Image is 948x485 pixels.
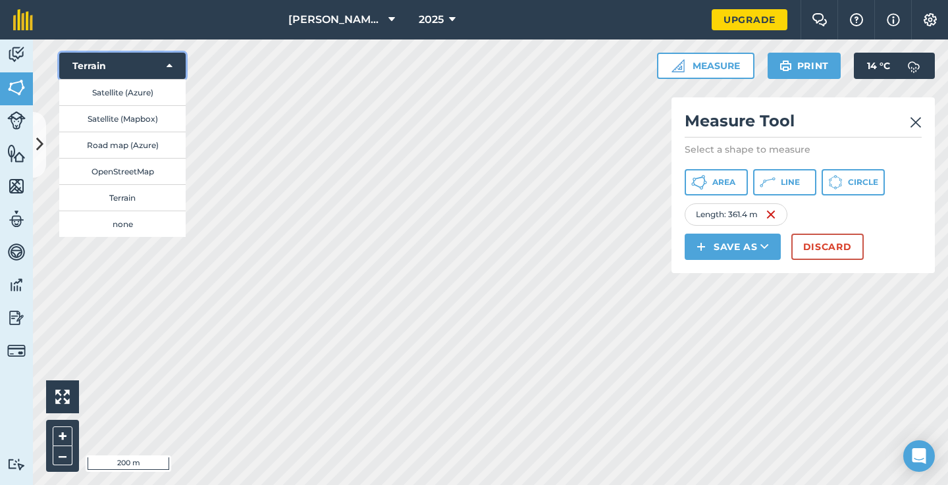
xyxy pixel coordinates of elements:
img: svg+xml;base64,PHN2ZyB4bWxucz0iaHR0cDovL3d3dy53My5vcmcvMjAwMC9zdmciIHdpZHRoPSIxNCIgaGVpZ2h0PSIyNC... [697,239,706,255]
span: 14 ° C [867,53,890,79]
button: Satellite (Azure) [59,79,186,105]
a: Upgrade [712,9,787,30]
img: svg+xml;base64,PD94bWwgdmVyc2lvbj0iMS4wIiBlbmNvZGluZz0idXRmLTgiPz4KPCEtLSBHZW5lcmF0b3I6IEFkb2JlIE... [7,458,26,471]
h2: Measure Tool [685,111,922,138]
button: Save as [685,234,781,260]
button: – [53,446,72,465]
span: Area [712,177,735,188]
img: svg+xml;base64,PHN2ZyB4bWxucz0iaHR0cDovL3d3dy53My5vcmcvMjAwMC9zdmciIHdpZHRoPSI1NiIgaGVpZ2h0PSI2MC... [7,78,26,97]
button: Area [685,169,748,195]
p: Select a shape to measure [685,143,922,156]
span: Line [781,177,800,188]
img: svg+xml;base64,PD94bWwgdmVyc2lvbj0iMS4wIiBlbmNvZGluZz0idXRmLTgiPz4KPCEtLSBHZW5lcmF0b3I6IEFkb2JlIE... [7,111,26,130]
img: svg+xml;base64,PHN2ZyB4bWxucz0iaHR0cDovL3d3dy53My5vcmcvMjAwMC9zdmciIHdpZHRoPSI1NiIgaGVpZ2h0PSI2MC... [7,176,26,196]
button: none [59,211,186,237]
img: svg+xml;base64,PD94bWwgdmVyc2lvbj0iMS4wIiBlbmNvZGluZz0idXRmLTgiPz4KPCEtLSBHZW5lcmF0b3I6IEFkb2JlIE... [7,342,26,360]
button: OpenStreetMap [59,158,186,184]
button: Discard [791,234,864,260]
span: 2025 [419,12,444,28]
button: Road map (Azure) [59,132,186,158]
div: Length : 361.4 m [685,203,787,226]
img: svg+xml;base64,PHN2ZyB4bWxucz0iaHR0cDovL3d3dy53My5vcmcvMjAwMC9zdmciIHdpZHRoPSIxOSIgaGVpZ2h0PSIyNC... [779,58,792,74]
img: svg+xml;base64,PD94bWwgdmVyc2lvbj0iMS4wIiBlbmNvZGluZz0idXRmLTgiPz4KPCEtLSBHZW5lcmF0b3I6IEFkb2JlIE... [901,53,927,79]
button: Circle [822,169,885,195]
img: svg+xml;base64,PD94bWwgdmVyc2lvbj0iMS4wIiBlbmNvZGluZz0idXRmLTgiPz4KPCEtLSBHZW5lcmF0b3I6IEFkb2JlIE... [7,45,26,64]
img: Two speech bubbles overlapping with the left bubble in the forefront [812,13,828,26]
button: Line [753,169,816,195]
button: Measure [657,53,754,79]
img: Four arrows, one pointing top left, one top right, one bottom right and the last bottom left [55,390,70,404]
button: Terrain [59,53,186,79]
img: svg+xml;base64,PD94bWwgdmVyc2lvbj0iMS4wIiBlbmNvZGluZz0idXRmLTgiPz4KPCEtLSBHZW5lcmF0b3I6IEFkb2JlIE... [7,308,26,328]
button: Print [768,53,841,79]
button: + [53,426,72,446]
img: svg+xml;base64,PD94bWwgdmVyc2lvbj0iMS4wIiBlbmNvZGluZz0idXRmLTgiPz4KPCEtLSBHZW5lcmF0b3I6IEFkb2JlIE... [7,275,26,295]
img: svg+xml;base64,PD94bWwgdmVyc2lvbj0iMS4wIiBlbmNvZGluZz0idXRmLTgiPz4KPCEtLSBHZW5lcmF0b3I6IEFkb2JlIE... [7,242,26,262]
span: [PERSON_NAME] [PERSON_NAME] [288,12,383,28]
div: Open Intercom Messenger [903,440,935,472]
img: Ruler icon [671,59,685,72]
span: Circle [848,177,878,188]
img: A cog icon [922,13,938,26]
img: svg+xml;base64,PHN2ZyB4bWxucz0iaHR0cDovL3d3dy53My5vcmcvMjAwMC9zdmciIHdpZHRoPSIxNiIgaGVpZ2h0PSIyNC... [766,207,776,222]
button: Terrain [59,184,186,211]
img: A question mark icon [849,13,864,26]
img: svg+xml;base64,PHN2ZyB4bWxucz0iaHR0cDovL3d3dy53My5vcmcvMjAwMC9zdmciIHdpZHRoPSI1NiIgaGVpZ2h0PSI2MC... [7,143,26,163]
img: fieldmargin Logo [13,9,33,30]
button: 14 °C [854,53,935,79]
img: svg+xml;base64,PHN2ZyB4bWxucz0iaHR0cDovL3d3dy53My5vcmcvMjAwMC9zdmciIHdpZHRoPSIxNyIgaGVpZ2h0PSIxNy... [887,12,900,28]
img: svg+xml;base64,PD94bWwgdmVyc2lvbj0iMS4wIiBlbmNvZGluZz0idXRmLTgiPz4KPCEtLSBHZW5lcmF0b3I6IEFkb2JlIE... [7,209,26,229]
button: Satellite (Mapbox) [59,105,186,132]
img: svg+xml;base64,PHN2ZyB4bWxucz0iaHR0cDovL3d3dy53My5vcmcvMjAwMC9zdmciIHdpZHRoPSIyMiIgaGVpZ2h0PSIzMC... [910,115,922,130]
